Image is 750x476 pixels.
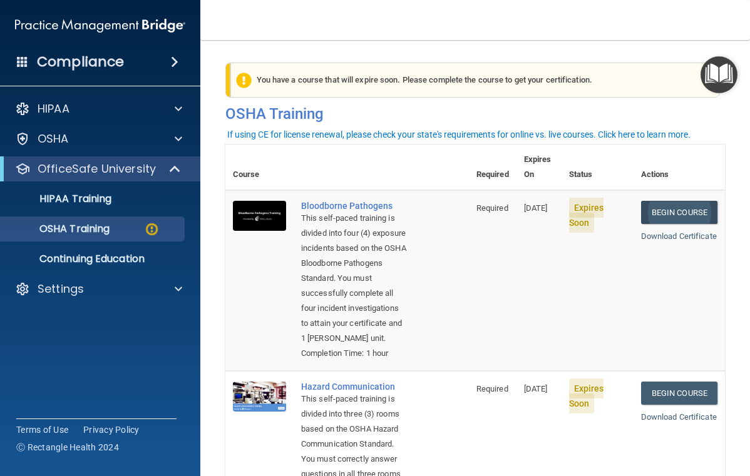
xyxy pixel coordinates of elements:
p: HIPAA [38,101,69,116]
div: You have a course that will expire soon. Please complete the course to get your certification. [230,63,720,98]
th: Actions [634,144,725,190]
a: Begin Course [641,382,717,405]
h4: Compliance [37,53,124,71]
img: warning-circle.0cc9ac19.png [144,221,160,237]
img: PMB logo [15,13,185,38]
div: This self-paced training is divided into four (4) exposure incidents based on the OSHA Bloodborne... [301,211,406,346]
span: [DATE] [524,384,548,393]
h4: OSHA Training [225,105,725,123]
a: OfficeSafe University [15,161,182,176]
p: OSHA [38,131,69,146]
th: Course [225,144,294,190]
a: Bloodborne Pathogens [301,201,406,211]
a: Terms of Use [16,423,68,436]
div: Completion Time: 1 hour [301,346,406,361]
a: Download Certificate [641,231,717,241]
th: Status [562,144,634,190]
a: Hazard Communication [301,382,406,392]
span: Required [476,384,508,393]
button: If using CE for license renewal, please check your state's requirements for online vs. live cours... [225,128,692,141]
a: Download Certificate [641,412,717,422]
p: HIPAA Training [8,193,111,205]
th: Required [469,144,516,190]
p: Continuing Education [8,253,179,265]
span: Expires Soon [569,378,604,413]
img: exclamation-circle-solid-warning.7ed2984d.png [236,73,252,88]
a: Begin Course [641,201,717,224]
th: Expires On [516,144,562,190]
a: Settings [15,281,182,296]
span: [DATE] [524,203,548,213]
a: Privacy Policy [83,423,140,436]
span: Expires Soon [569,198,604,233]
button: Open Resource Center [701,56,737,93]
span: Ⓒ Rectangle Health 2024 [16,441,119,453]
a: HIPAA [15,101,182,116]
div: If using CE for license renewal, please check your state's requirements for online vs. live cours... [227,130,691,139]
a: OSHA [15,131,182,146]
span: Required [476,203,508,213]
p: OSHA Training [8,223,110,235]
p: OfficeSafe University [38,161,156,176]
p: Settings [38,281,84,296]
